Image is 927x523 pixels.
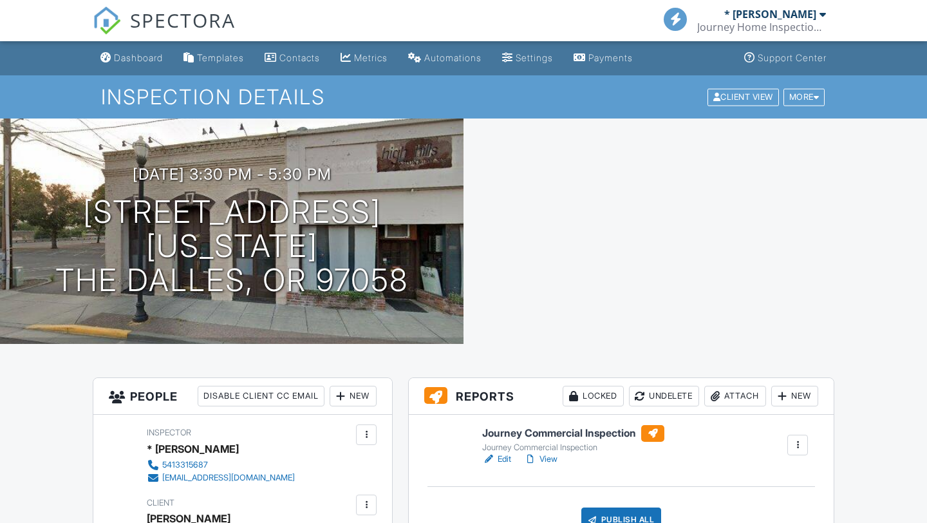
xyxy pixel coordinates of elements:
div: Disable Client CC Email [198,386,324,406]
a: Support Center [739,46,832,70]
h6: Journey Commercial Inspection [482,425,664,442]
a: Metrics [335,46,393,70]
a: Automations (Basic) [403,46,487,70]
div: Support Center [758,52,827,63]
div: Templates [197,52,244,63]
a: Edit [482,453,511,466]
div: Undelete [629,386,699,406]
div: Locked [563,386,624,406]
a: Payments [568,46,638,70]
div: 5413315687 [162,460,208,470]
a: Contacts [259,46,325,70]
a: Dashboard [95,46,168,70]
div: Journey Commercial Inspection [482,442,664,453]
a: Client View [706,91,782,101]
h3: [DATE] 3:30 pm - 5:30 pm [133,166,332,183]
span: SPECTORA [130,6,236,33]
a: Settings [497,46,558,70]
div: Automations [424,52,482,63]
div: New [771,386,818,406]
div: Settings [516,52,553,63]
a: SPECTORA [93,17,236,44]
div: [EMAIL_ADDRESS][DOMAIN_NAME] [162,473,295,483]
img: The Best Home Inspection Software - Spectora [93,6,121,35]
div: * [PERSON_NAME] [724,8,816,21]
div: * [PERSON_NAME] [147,439,239,459]
div: Dashboard [114,52,163,63]
h1: Inspection Details [101,86,826,108]
div: Client View [707,88,779,106]
a: Journey Commercial Inspection Journey Commercial Inspection [482,425,664,453]
div: Attach [704,386,766,406]
div: Payments [588,52,633,63]
a: Templates [178,46,249,70]
h3: Reports [409,378,834,415]
div: Journey Home Inspections LLC [697,21,826,33]
a: View [524,453,557,466]
span: Client [147,498,174,508]
div: Metrics [354,52,388,63]
a: 5413315687 [147,459,295,471]
span: Inspector [147,428,191,437]
div: More [783,88,825,106]
h1: [STREET_ADDRESS][US_STATE] The Dalles, OR 97058 [21,195,443,297]
a: [EMAIL_ADDRESS][DOMAIN_NAME] [147,471,295,484]
h3: People [93,378,392,415]
div: Contacts [279,52,320,63]
div: New [330,386,377,406]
